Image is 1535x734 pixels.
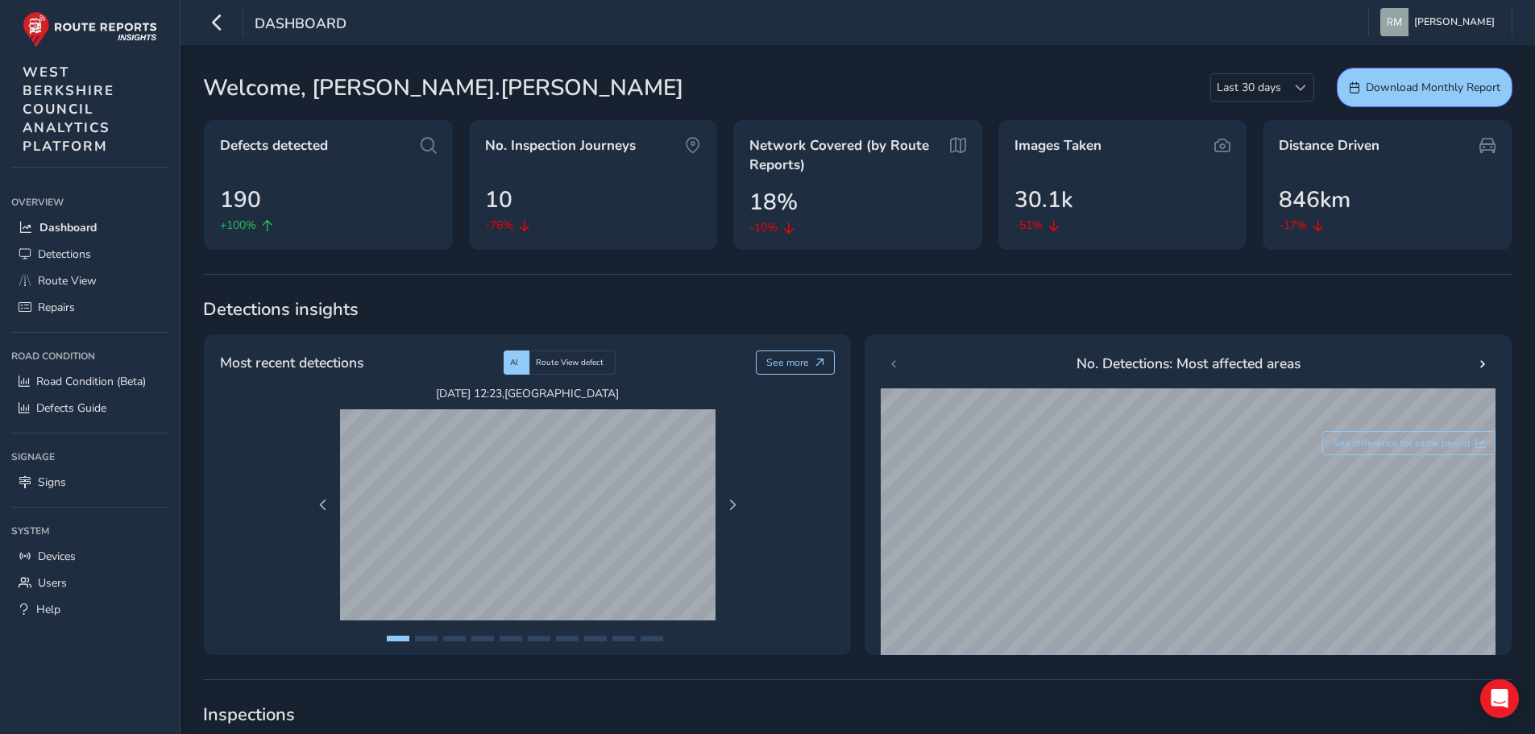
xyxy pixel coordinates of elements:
span: -10% [749,219,778,236]
a: Defects Guide [11,395,168,421]
span: 10 [485,183,512,217]
a: Road Condition (Beta) [11,368,168,395]
span: [DATE] 12:23 , [GEOGRAPHIC_DATA] [340,386,716,401]
button: Previous Page [312,494,334,516]
a: Users [11,570,168,596]
button: Page 10 [641,636,663,641]
span: -17% [1279,217,1307,234]
a: Devices [11,543,168,570]
span: AI [510,357,518,368]
a: Route View [11,267,168,294]
span: Devices [38,549,76,564]
span: Signs [38,475,66,490]
button: Page 9 [612,636,635,641]
button: Page 3 [443,636,466,641]
span: Welcome, [PERSON_NAME].[PERSON_NAME] [203,71,683,105]
span: Repairs [38,300,75,315]
span: -76% [485,217,513,234]
span: No. Detections: Most affected areas [1077,353,1301,374]
img: rr logo [23,11,157,48]
img: diamond-layout [1380,8,1408,36]
div: System [11,519,168,543]
button: Next Page [721,494,744,516]
button: Page 1 [387,636,409,641]
span: Route View [38,273,97,288]
span: Inspections [203,703,1512,727]
div: Route View defect [529,350,616,375]
div: Road Condition [11,344,168,368]
a: Repairs [11,294,168,321]
button: Page 5 [500,636,522,641]
button: Page 6 [528,636,550,641]
span: Defects detected [220,136,328,156]
button: Page 2 [415,636,438,641]
a: Signs [11,469,168,496]
span: Defects Guide [36,400,106,416]
div: Overview [11,190,168,214]
span: See difference for same period [1333,437,1470,450]
span: Last 30 days [1211,74,1287,101]
span: Help [36,602,60,617]
button: Page 7 [556,636,579,641]
span: Route View defect [536,357,604,368]
button: Page 4 [471,636,494,641]
button: Download Monthly Report [1337,68,1512,107]
button: [PERSON_NAME] [1380,8,1500,36]
span: Road Condition (Beta) [36,374,146,389]
span: Images Taken [1014,136,1101,156]
span: See more [766,356,809,369]
span: 30.1k [1014,183,1072,217]
button: Page 8 [584,636,607,641]
a: Detections [11,241,168,267]
span: +100% [220,217,256,234]
span: [PERSON_NAME] [1414,8,1495,36]
button: See difference for same period [1322,431,1496,455]
span: 846km [1279,183,1350,217]
div: Open Intercom Messenger [1480,679,1519,718]
button: See more [756,350,836,375]
span: Detections [38,247,91,262]
span: -51% [1014,217,1043,234]
span: Distance Driven [1279,136,1379,156]
span: Network Covered (by Route Reports) [749,136,944,174]
span: No. Inspection Journeys [485,136,636,156]
span: Users [38,575,67,591]
div: AI [504,350,529,375]
a: Help [11,596,168,623]
a: Dashboard [11,214,168,241]
span: Dashboard [39,220,97,235]
span: 190 [220,183,261,217]
span: Most recent detections [220,352,363,373]
span: 18% [749,185,798,219]
span: Download Monthly Report [1366,80,1500,95]
div: Signage [11,445,168,469]
span: Detections insights [203,297,1512,321]
span: WEST BERKSHIRE COUNCIL ANALYTICS PLATFORM [23,63,114,156]
span: Dashboard [255,14,346,36]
